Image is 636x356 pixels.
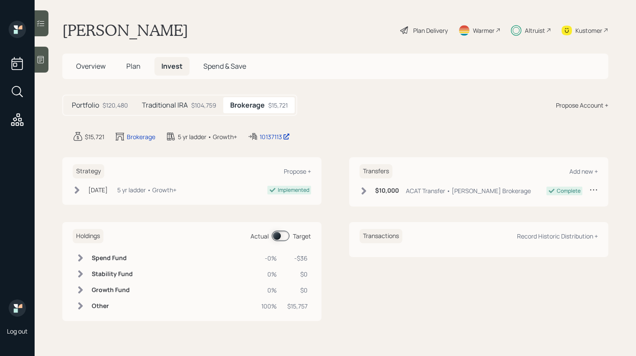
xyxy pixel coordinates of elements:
div: 0% [261,286,277,295]
div: Warmer [473,26,495,35]
div: $0 [287,286,308,295]
div: Add new + [569,167,598,175]
div: Kustomer [575,26,602,35]
div: ACAT Transfer • [PERSON_NAME] Brokerage [406,186,531,195]
div: -$36 [287,254,308,263]
div: Implemented [278,186,309,194]
div: $0 [287,270,308,279]
h5: Traditional IRA [142,101,188,109]
h6: Strategy [73,164,104,178]
div: Plan Delivery [413,26,448,35]
h6: Stability Fund [92,270,133,278]
div: [DATE] [88,185,108,194]
h6: Other [92,302,133,310]
div: 0% [261,270,277,279]
h6: $10,000 [375,187,399,194]
img: retirable_logo.png [9,299,26,317]
div: $15,757 [287,302,308,311]
div: Propose + [284,167,311,175]
div: 10137113 [260,132,290,141]
div: Brokerage [127,132,155,141]
h6: Holdings [73,229,103,243]
div: Actual [251,232,269,241]
div: $120,480 [103,101,128,110]
div: Propose Account + [556,101,608,110]
div: Target [293,232,311,241]
span: Overview [76,61,106,71]
h6: Transactions [360,229,402,243]
h6: Spend Fund [92,254,133,262]
div: Record Historic Distribution + [517,232,598,240]
div: Altruist [525,26,545,35]
div: $15,721 [85,132,104,141]
div: Complete [557,187,581,195]
h6: Transfers [360,164,392,178]
div: 100% [261,302,277,311]
h6: Growth Fund [92,286,133,294]
h5: Brokerage [230,101,265,109]
div: $104,759 [191,101,216,110]
h5: Portfolio [72,101,99,109]
span: Spend & Save [203,61,246,71]
div: -0% [261,254,277,263]
div: 5 yr ladder • Growth+ [178,132,237,141]
div: 5 yr ladder • Growth+ [117,185,177,194]
span: Invest [161,61,183,71]
div: Log out [7,327,28,335]
h1: [PERSON_NAME] [62,21,188,40]
span: Plan [126,61,141,71]
div: $15,721 [268,101,288,110]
